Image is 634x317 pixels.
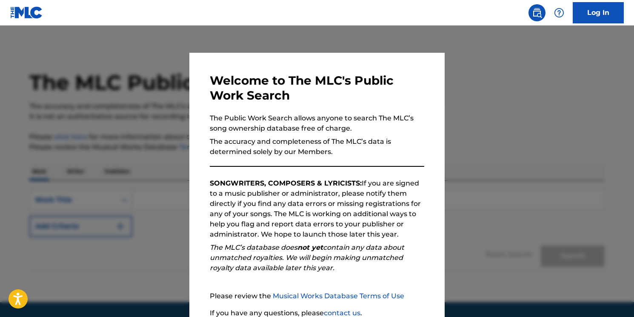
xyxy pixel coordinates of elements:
[210,137,424,157] p: The accuracy and completeness of The MLC’s data is determined solely by our Members.
[591,276,634,317] iframe: Chat Widget
[210,291,424,301] p: Please review the
[554,8,564,18] img: help
[573,2,624,23] a: Log In
[528,4,545,21] a: Public Search
[297,243,323,251] strong: not yet
[210,178,424,240] p: If you are signed to a music publisher or administrator, please notify them directly if you find ...
[210,179,362,187] strong: SONGWRITERS, COMPOSERS & LYRICISTS:
[210,73,424,103] h3: Welcome to The MLC's Public Work Search
[210,243,404,272] em: The MLC’s database does contain any data about unmatched royalties. We will begin making unmatche...
[273,292,404,300] a: Musical Works Database Terms of Use
[551,4,568,21] div: Help
[324,309,360,317] a: contact us
[532,8,542,18] img: search
[10,6,43,19] img: MLC Logo
[210,113,424,134] p: The Public Work Search allows anyone to search The MLC’s song ownership database free of charge.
